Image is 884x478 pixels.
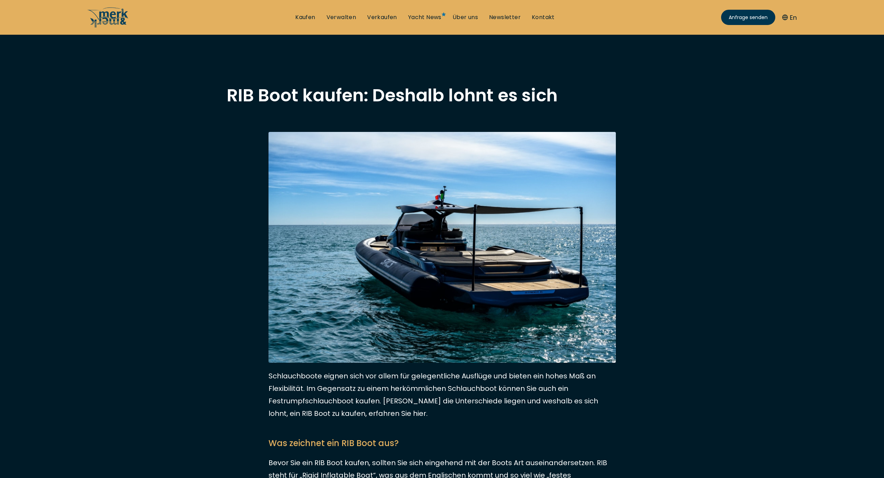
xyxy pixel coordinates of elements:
a: Anfrage senden [721,10,775,25]
a: Verwalten [327,14,356,21]
a: Newsletter [489,14,521,21]
a: Kaufen [295,14,315,21]
a: Yacht News [408,14,441,21]
h2: Was zeichnet ein RIB Boot aus? [268,437,616,450]
a: Über uns [453,14,478,21]
button: En [782,13,797,22]
a: Kontakt [532,14,555,21]
a: Verkaufen [367,14,397,21]
span: Anfrage senden [729,14,768,21]
p: Schlauchboote eignen sich vor allem für gelegentliche Ausflüge und bieten ein hohes Maß an Flexib... [268,370,616,420]
h1: RIB Boot kaufen: Deshalb lohnt es sich [227,87,658,104]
